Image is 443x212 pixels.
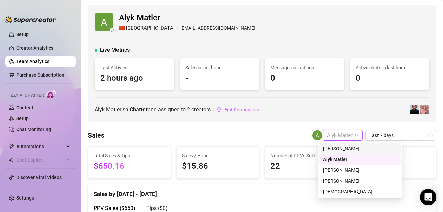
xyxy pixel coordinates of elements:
[146,205,168,211] span: Tips ( $0 )
[100,64,168,71] span: Last Activity
[420,189,436,205] div: Open Intercom Messenger
[216,104,261,115] button: Edit Permissions
[270,160,342,173] span: 22
[327,130,359,140] span: Alyk Matler
[119,11,255,24] span: Alyk Matler
[9,92,44,99] span: Izzy AI Chatter
[16,155,64,165] span: Chat Copilot
[16,175,62,180] a: Discover Viral Videos
[16,32,29,37] a: Setup
[428,133,433,137] span: calendar
[319,143,401,154] div: Jessica Florita
[323,166,397,174] div: [PERSON_NAME]
[126,24,175,32] span: [GEOGRAPHIC_DATA]
[185,64,254,71] span: Sales in last hour
[420,105,429,114] img: White
[119,24,125,32] span: 🇨🇳
[88,131,104,140] h4: Sales
[46,89,57,99] img: AI Chatter
[323,188,397,195] div: [DEMOGRAPHIC_DATA]
[16,105,33,110] a: Content
[356,72,424,85] span: 0
[16,141,64,152] span: Automations
[94,205,135,211] span: PPV Sales ( $650 )
[323,156,397,163] div: Alyk Matler
[130,106,148,113] b: Chatter
[95,13,113,31] img: Alyk Matler
[319,176,401,186] div: Jessa
[119,24,255,32] div: [EMAIL_ADDRESS][DOMAIN_NAME]
[319,154,401,165] div: Alyk Matler
[319,186,401,197] div: Nabi
[185,72,254,85] span: -
[323,145,397,152] div: [PERSON_NAME]
[187,106,190,113] span: 2
[100,46,130,54] span: Live Metrics
[270,152,342,159] span: Number of PPVs Sold
[5,16,56,23] img: logo-BBDzfeDw.svg
[94,152,165,159] span: Total Sales & Tips
[319,165,401,176] div: Patty
[100,72,168,85] span: 2 hours ago
[224,107,260,112] span: Edit Permissions
[16,127,51,132] a: Chat Monitoring
[323,177,397,185] div: [PERSON_NAME]
[16,195,34,201] a: Settings
[94,160,165,173] span: $650.16
[182,152,254,159] span: Sales / Hour
[182,160,254,173] span: $15.86
[369,130,432,140] span: Last 7 days
[312,130,322,140] img: Alyk Matler
[16,72,64,78] a: Purchase Subscription
[16,59,49,64] a: Team Analytics
[270,72,339,85] span: 0
[410,105,419,114] img: White.Rhino
[9,144,14,149] span: thunderbolt
[95,105,211,114] span: Alyk Matler is a and assigned to creators
[356,64,424,71] span: Active chats in last hour
[217,107,221,112] span: setting
[16,116,29,121] a: Setup
[16,43,70,53] a: Creator Analytics
[270,64,339,71] span: Messages in last hour
[9,158,13,162] img: Chat Copilot
[94,184,431,199] div: Sales by [DATE] - [DATE]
